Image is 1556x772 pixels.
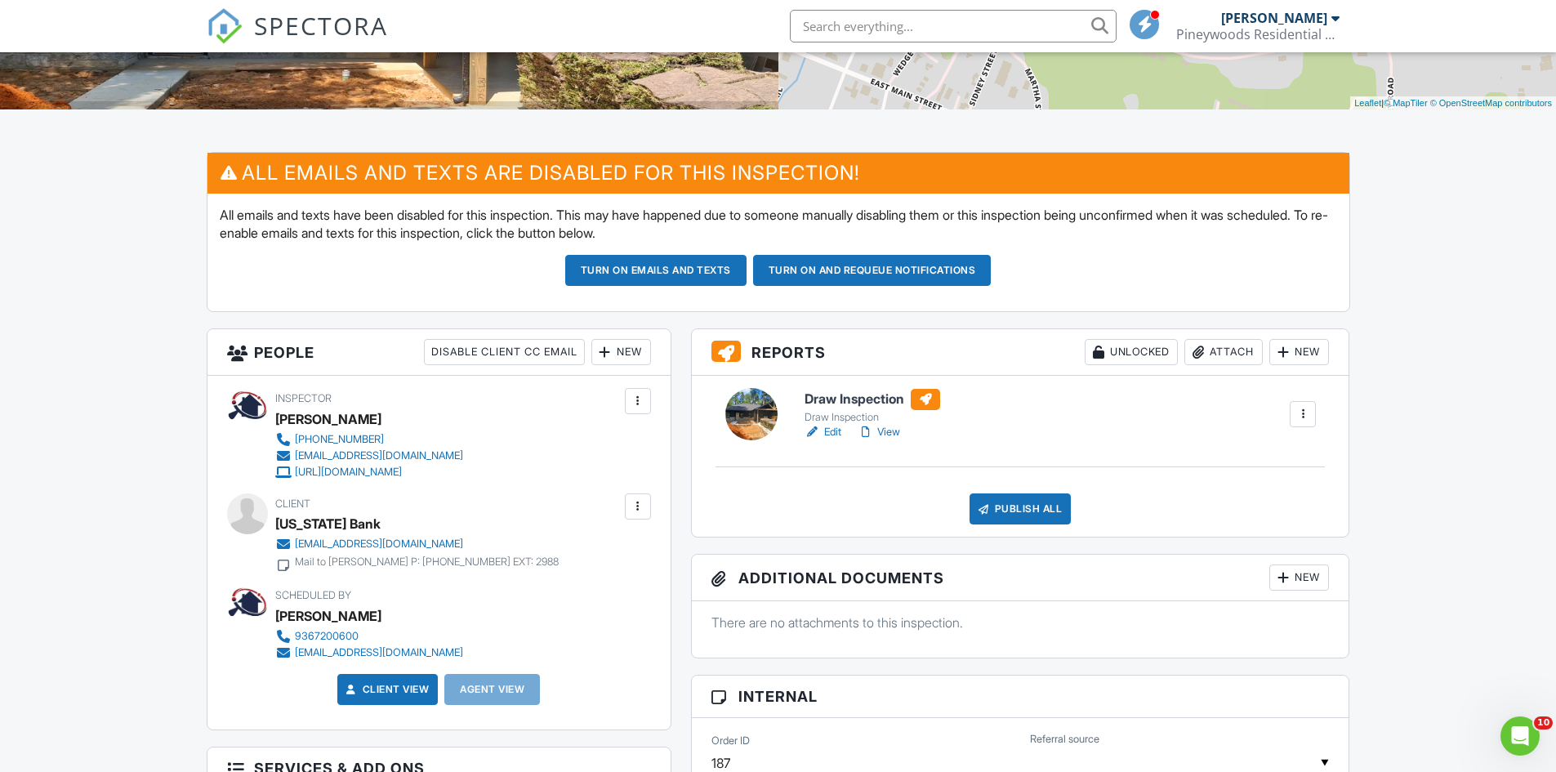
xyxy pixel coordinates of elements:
[295,449,463,462] div: [EMAIL_ADDRESS][DOMAIN_NAME]
[275,431,463,448] a: [PHONE_NUMBER]
[295,556,559,569] div: Mail to [PERSON_NAME] P: [PHONE_NUMBER] EXT: 2988
[275,464,463,480] a: [URL][DOMAIN_NAME]
[275,589,351,601] span: Scheduled By
[275,628,463,645] a: 9367200600
[275,448,463,464] a: [EMAIL_ADDRESS][DOMAIN_NAME]
[275,604,381,628] div: [PERSON_NAME]
[254,8,388,42] span: SPECTORA
[1430,98,1552,108] a: © OpenStreetMap contributors
[1269,564,1329,591] div: New
[753,255,992,286] button: Turn on and Requeue Notifications
[275,498,310,510] span: Client
[591,339,651,365] div: New
[207,22,388,56] a: SPECTORA
[1221,10,1327,26] div: [PERSON_NAME]
[565,255,747,286] button: Turn on emails and texts
[295,630,359,643] div: 9367200600
[1085,339,1178,365] div: Unlocked
[295,433,384,446] div: [PHONE_NUMBER]
[970,493,1072,524] div: Publish All
[692,555,1349,601] h3: Additional Documents
[805,411,940,424] div: Draw Inspection
[1350,96,1556,110] div: |
[1269,339,1329,365] div: New
[275,392,332,404] span: Inspector
[275,645,463,661] a: [EMAIL_ADDRESS][DOMAIN_NAME]
[424,339,585,365] div: Disable Client CC Email
[1176,26,1340,42] div: Pineywoods Residential Home Inspection
[1184,339,1263,365] div: Attach
[275,511,381,536] div: [US_STATE] Bank
[711,734,750,748] label: Order ID
[692,676,1349,718] h3: Internal
[1354,98,1381,108] a: Leaflet
[1030,732,1099,747] label: Referral source
[805,424,841,440] a: Edit
[207,153,1349,193] h3: All emails and texts are disabled for this inspection!
[343,681,430,698] a: Client View
[711,614,1330,631] p: There are no attachments to this inspection.
[1534,716,1553,730] span: 10
[805,389,940,425] a: Draw Inspection Draw Inspection
[275,536,559,552] a: [EMAIL_ADDRESS][DOMAIN_NAME]
[295,646,463,659] div: [EMAIL_ADDRESS][DOMAIN_NAME]
[692,329,1349,376] h3: Reports
[805,389,940,410] h6: Draw Inspection
[220,206,1337,243] p: All emails and texts have been disabled for this inspection. This may have happened due to someon...
[295,466,402,479] div: [URL][DOMAIN_NAME]
[1384,98,1428,108] a: © MapTiler
[790,10,1117,42] input: Search everything...
[295,538,463,551] div: [EMAIL_ADDRESS][DOMAIN_NAME]
[207,8,243,44] img: The Best Home Inspection Software - Spectora
[275,407,381,431] div: [PERSON_NAME]
[1500,716,1540,756] iframe: Intercom live chat
[858,424,900,440] a: View
[207,329,671,376] h3: People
